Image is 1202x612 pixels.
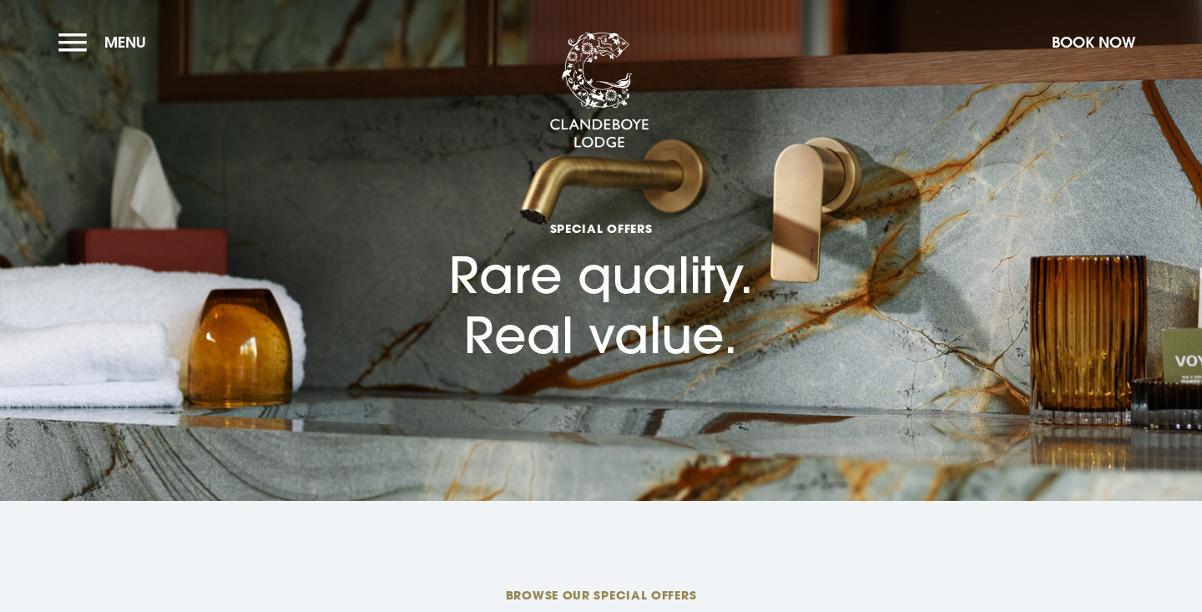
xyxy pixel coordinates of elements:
span: BROWSE OUR SPECIAL OFFERS [204,587,998,603]
img: Clandeboye Lodge [549,33,649,149]
span: Menu [104,33,146,52]
span: Special Offers [449,220,754,236]
button: Menu [58,24,154,60]
button: Book Now [1043,24,1144,60]
h1: Rare quality. Real value. [449,144,754,365]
